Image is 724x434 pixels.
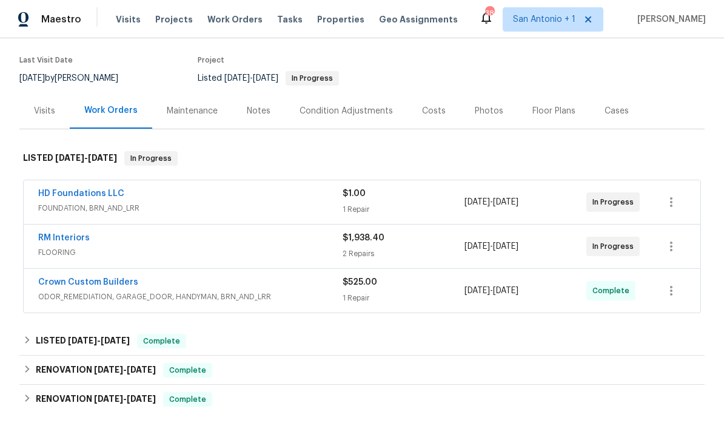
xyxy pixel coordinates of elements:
div: 1 Repair [343,203,464,215]
div: LISTED [DATE]-[DATE]Complete [19,327,705,356]
div: 2 Repairs [343,248,464,260]
a: RM Interiors [38,234,90,242]
span: Work Orders [207,13,263,25]
span: [DATE] [464,242,490,251]
a: Crown Custom Builders [38,278,138,287]
div: RENOVATION [DATE]-[DATE]Complete [19,385,705,414]
span: [DATE] [19,74,45,83]
span: - [464,240,518,253]
span: Complete [164,393,211,405]
span: ODOR_REMEDIATION, GARAGE_DOOR, HANDYMAN, BRN_AND_LRR [38,291,343,303]
h6: LISTED [36,334,130,348]
span: [DATE] [493,242,518,251]
span: $1,938.40 [343,234,384,242]
span: Complete [592,285,634,297]
div: 38 [485,7,494,19]
div: Cases [605,105,629,117]
span: Visits [116,13,141,25]
div: Notes [247,105,270,117]
span: In Progress [592,240,639,253]
h6: RENOVATION [36,392,156,407]
span: [DATE] [224,74,250,83]
span: [DATE] [55,154,84,162]
div: Condition Adjustments [300,105,393,117]
span: Maestro [41,13,81,25]
span: [DATE] [127,395,156,403]
span: In Progress [592,196,639,208]
span: FOUNDATION, BRN_AND_LRR [38,202,343,214]
span: [DATE] [88,154,117,162]
span: - [55,154,117,162]
span: [PERSON_NAME] [632,13,706,25]
span: - [464,196,518,208]
div: by [PERSON_NAME] [19,71,133,86]
span: - [68,336,130,345]
div: Floor Plans [532,105,575,117]
div: Costs [422,105,446,117]
div: RENOVATION [DATE]-[DATE]Complete [19,356,705,385]
span: FLOORING [38,246,343,259]
span: Last Visit Date [19,56,73,64]
span: Properties [317,13,364,25]
span: - [94,395,156,403]
h6: RENOVATION [36,363,156,378]
div: LISTED [DATE]-[DATE]In Progress [19,139,705,178]
span: [DATE] [94,365,123,374]
a: HD Foundations LLC [38,189,124,198]
div: 1 Repair [343,292,464,304]
span: - [94,365,156,374]
span: [DATE] [493,198,518,206]
div: Visits [34,105,55,117]
span: Tasks [277,15,303,24]
span: - [464,285,518,297]
span: Complete [138,335,185,347]
span: [DATE] [493,287,518,295]
span: [DATE] [464,287,490,295]
span: Geo Assignments [379,13,458,25]
span: [DATE] [127,365,156,374]
span: Complete [164,364,211,376]
span: [DATE] [94,395,123,403]
span: [DATE] [464,198,490,206]
span: In Progress [126,152,176,164]
span: [DATE] [101,336,130,345]
span: [DATE] [253,74,278,83]
span: In Progress [287,75,338,82]
span: [DATE] [68,336,97,345]
span: Project [198,56,224,64]
div: Photos [475,105,503,117]
h6: LISTED [23,151,117,166]
span: $1.00 [343,189,366,198]
div: Maintenance [167,105,218,117]
span: - [224,74,278,83]
div: Work Orders [84,104,138,117]
span: Projects [155,13,193,25]
span: Listed [198,74,339,83]
span: San Antonio + 1 [513,13,575,25]
span: $525.00 [343,278,377,287]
